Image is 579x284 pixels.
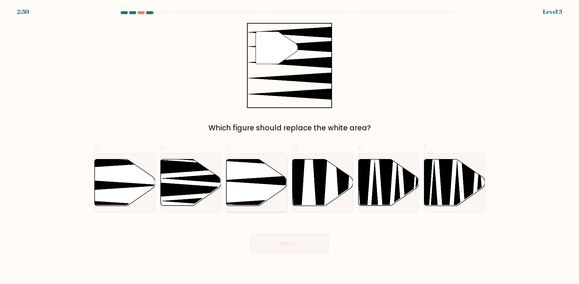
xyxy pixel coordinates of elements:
span: f. [424,141,428,153]
div: Level 3 [543,7,562,16]
div: 2:30 [17,7,29,16]
g: " [256,32,298,64]
span: c. [226,141,233,153]
span: e. [358,141,365,153]
span: a. [94,141,101,153]
span: d. [292,141,299,153]
span: b. [160,141,167,153]
div: Which figure should replace the white area? [98,123,481,133]
button: Next [250,234,329,253]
